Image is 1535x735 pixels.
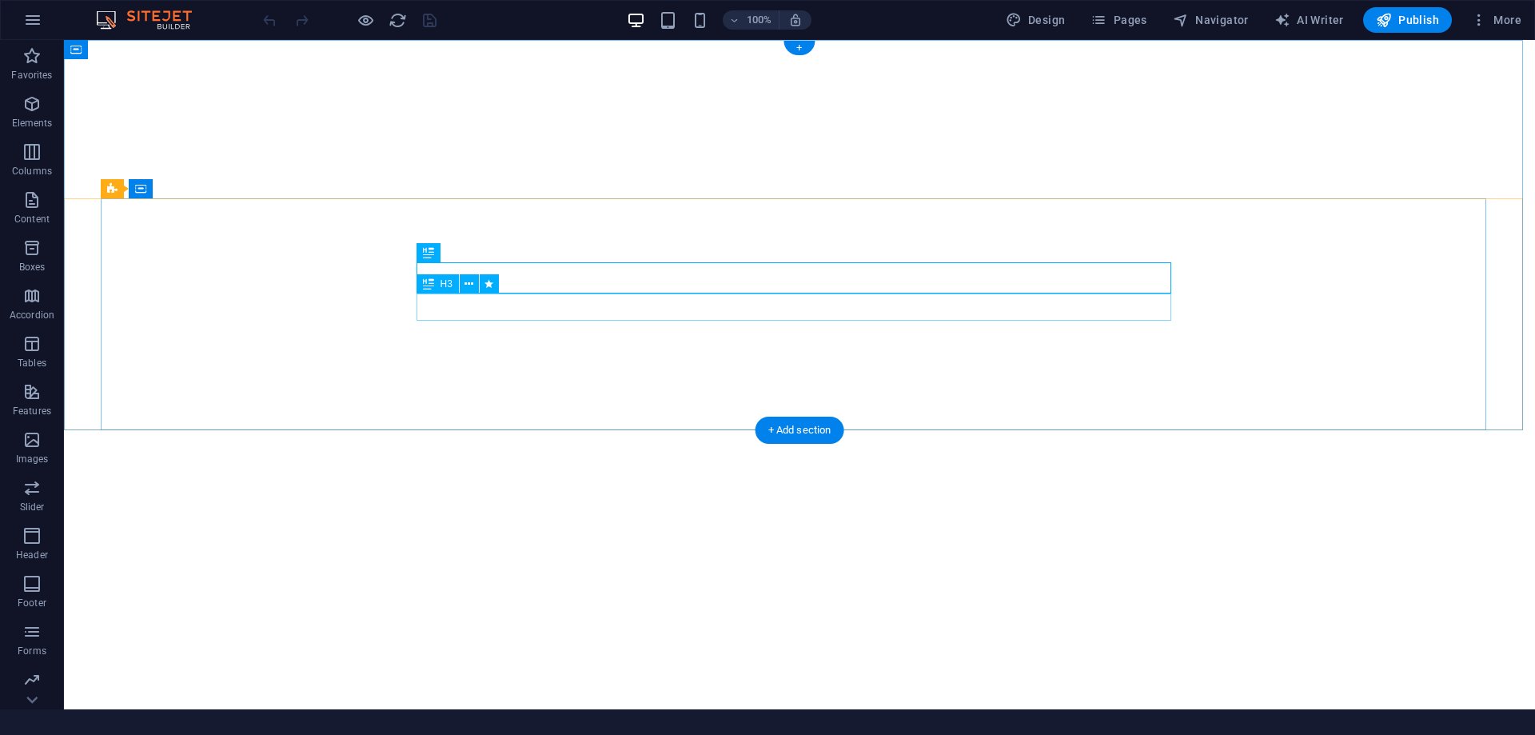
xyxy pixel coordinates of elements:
[747,10,772,30] h6: 100%
[13,405,51,417] p: Features
[999,7,1072,33] button: Design
[999,7,1072,33] div: Design (Ctrl+Alt+Y)
[1471,12,1521,28] span: More
[1166,7,1255,33] button: Navigator
[18,357,46,369] p: Tables
[388,10,407,30] button: reload
[783,41,815,55] div: +
[1465,7,1528,33] button: More
[16,549,48,561] p: Header
[1084,7,1153,33] button: Pages
[14,213,50,226] p: Content
[389,11,407,30] i: Reload page
[788,13,803,27] i: On resize automatically adjust zoom level to fit chosen device.
[756,417,844,444] div: + Add section
[18,645,46,657] p: Forms
[441,279,453,289] span: H3
[1268,7,1350,33] button: AI Writer
[356,10,375,30] button: Click here to leave preview mode and continue editing
[1363,7,1452,33] button: Publish
[1006,12,1066,28] span: Design
[12,117,53,130] p: Elements
[1090,12,1146,28] span: Pages
[18,597,46,609] p: Footer
[16,453,49,465] p: Images
[19,261,46,274] p: Boxes
[1274,12,1344,28] span: AI Writer
[20,501,45,513] p: Slider
[1173,12,1249,28] span: Navigator
[1376,12,1439,28] span: Publish
[92,10,212,30] img: Editor Logo
[723,10,779,30] button: 100%
[10,309,54,322] p: Accordion
[12,165,52,178] p: Columns
[11,69,52,82] p: Favorites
